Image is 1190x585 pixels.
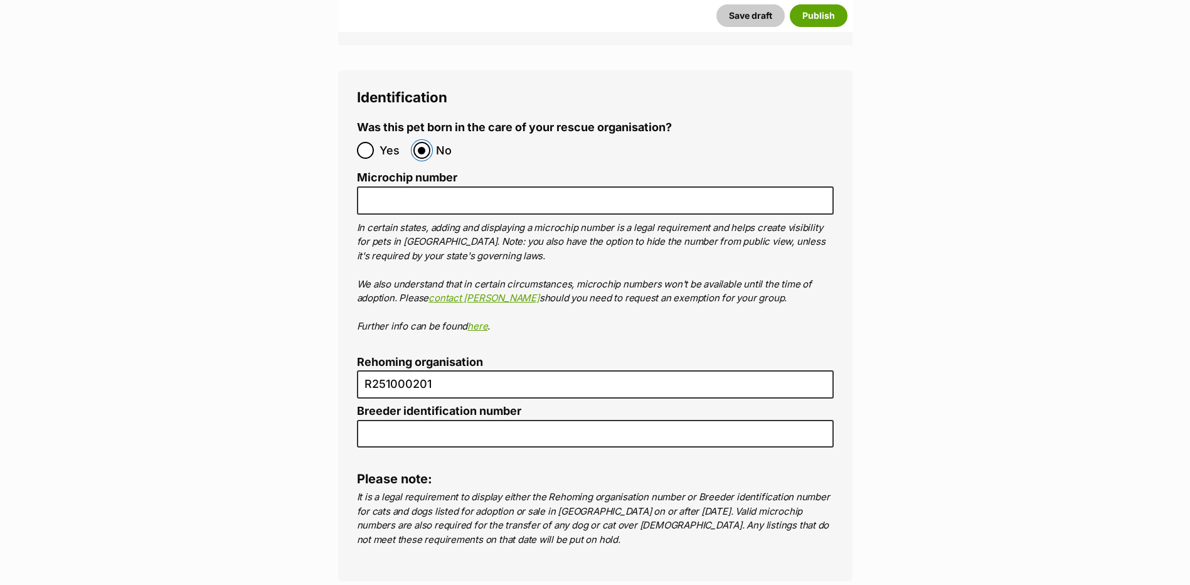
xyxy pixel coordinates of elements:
[357,405,834,418] label: Breeder identification number
[428,292,539,304] a: contact [PERSON_NAME]
[357,121,672,134] label: Was this pet born in the care of your rescue organisation?
[790,4,847,27] button: Publish
[716,4,785,27] button: Save draft
[436,142,464,159] span: No
[380,142,407,159] span: Yes
[357,356,834,369] label: Rehoming organisation
[357,471,834,487] h4: Please note:
[357,221,834,334] p: In certain states, adding and displaying a microchip number is a legal requirement and helps crea...
[357,171,834,185] label: Microchip number
[467,320,487,332] a: here
[357,490,834,547] p: It is a legal requirement to display either the Rehoming organisation number or Breeder identific...
[357,89,447,105] span: Identification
